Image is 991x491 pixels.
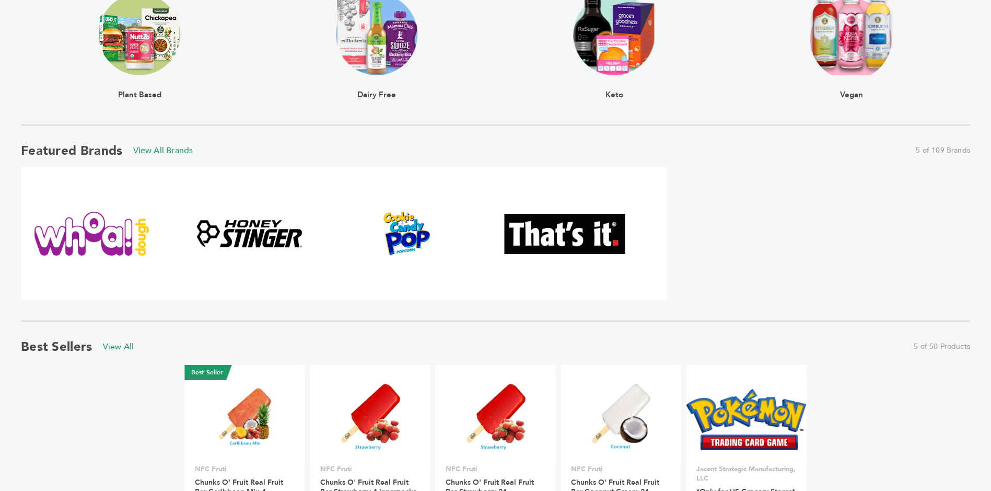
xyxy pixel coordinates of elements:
[809,75,894,98] div: Vegan
[446,464,545,474] p: NFC Fruti
[21,338,92,356] h2: Best Sellers
[574,75,655,98] div: Keto
[591,382,650,457] img: Chunks O' Fruit Real Fruit Bar Coconut Cream 24 innerpacks per case 72.0 oz
[505,214,625,254] img: That's It
[103,341,134,352] a: View All
[133,145,193,156] a: View All Brands
[662,198,783,270] img: LesserEvil
[320,464,419,474] p: NFC Fruti
[195,464,294,474] p: NFC Fruti
[99,75,180,98] div: Plant Based
[347,212,468,256] img: Cookie & Candy Pop Popcorn
[21,142,123,159] h2: Featured Brands
[31,212,152,256] img: Whoa Dough
[465,382,526,457] img: Chunks O' Fruit Real Fruit Bar Strawberry 24 innerpacks per case 72.0 oz
[218,382,271,457] img: Chunks O' Fruit Real Fruit Bar Caribbean Mix 4 innerpacks per case 12.0 oz
[686,389,806,451] img: *Only for US Grocery Stores* Pokemon TCG 10 Card Booster Pack – Newest Release (Case of 144 Packs...
[696,464,796,483] p: Jacent Strategic Manufacturing, LLC
[189,215,310,252] img: Honey Stinger
[914,341,970,352] span: 5 of 50 Products
[571,464,670,474] p: NFC Fruti
[336,75,417,98] div: Dairy Free
[916,145,970,156] span: 5 of 109 Brands
[340,382,401,457] img: Chunks O' Fruit Real Fruit Bar Strawberry 4 innerpacks per case 12.0 oz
